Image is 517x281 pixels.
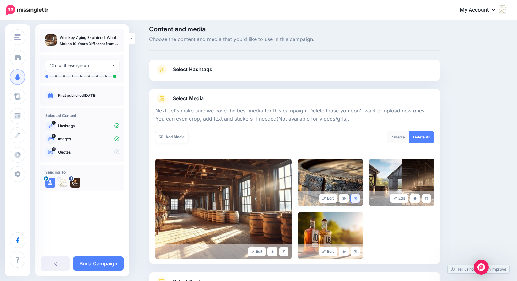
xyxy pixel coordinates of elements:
p: First published [58,93,119,98]
span: 9 [52,147,56,151]
span: Content and media [149,26,440,32]
p: Whiskey Aging Explained: What Makes 10 Years Different from 18? [60,34,119,47]
p: Hashtags [58,123,119,129]
span: Select Media [173,94,204,103]
a: Edit [248,247,266,256]
img: ACg8ocKXglD1UdKIND7T9cqoYhgOHZX6OprPRzWXjI4JL-RgvHDfq0QeCws96-c-89283.png [58,178,68,188]
h4: Selected Content [45,113,119,118]
a: My Account [454,3,508,18]
span: 4 [52,121,56,125]
span: Select Hashtags [173,65,212,74]
a: Select Hashtags [155,65,434,81]
p: Quotes [58,149,119,155]
a: Edit [390,194,408,203]
img: 0c0582300e21ca967132ef3eef8ef379_large.jpg [155,159,292,259]
a: Edit [319,247,337,256]
img: 0c0582300e21ca967132ef3eef8ef379_thumb.jpg [45,34,57,46]
button: 12 month evergreen [45,60,119,72]
img: ed91679fdc614677569f32f0ae0b4e3d_large.jpg [298,212,363,259]
span: Choose the content and media that you'd like to use in this campaign. [149,35,440,44]
p: Images [58,136,119,142]
div: Select Media [155,104,434,259]
p: Next, let's make sure we have the best media for this campaign. Delete those you don't want or up... [155,107,434,123]
a: Edit [319,194,337,203]
img: 450544126_122157544124138260_7501521881711950031_n-bsa154400.jpg [70,178,80,188]
h4: Sending To [45,170,119,174]
div: Open Intercom Messenger [474,260,489,275]
div: 12 month evergreen [50,62,112,69]
img: Missinglettr [6,5,48,15]
img: f029a6ac19b98bd4233a1cb3c0b55748_large.jpg [369,159,434,206]
img: 87fc60a7743ee8295909a58b066c87d0_large.jpg [298,159,363,206]
a: Add Media [155,131,188,143]
a: Tell us how we can improve [448,265,509,273]
img: menu.png [14,34,21,40]
div: media [387,131,410,143]
img: user_default_image.png [45,178,55,188]
a: Delete All [409,131,434,143]
a: Select Media [155,94,434,104]
span: 4 [391,135,394,139]
a: [DATE] [84,93,96,98]
span: 4 [52,134,56,138]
